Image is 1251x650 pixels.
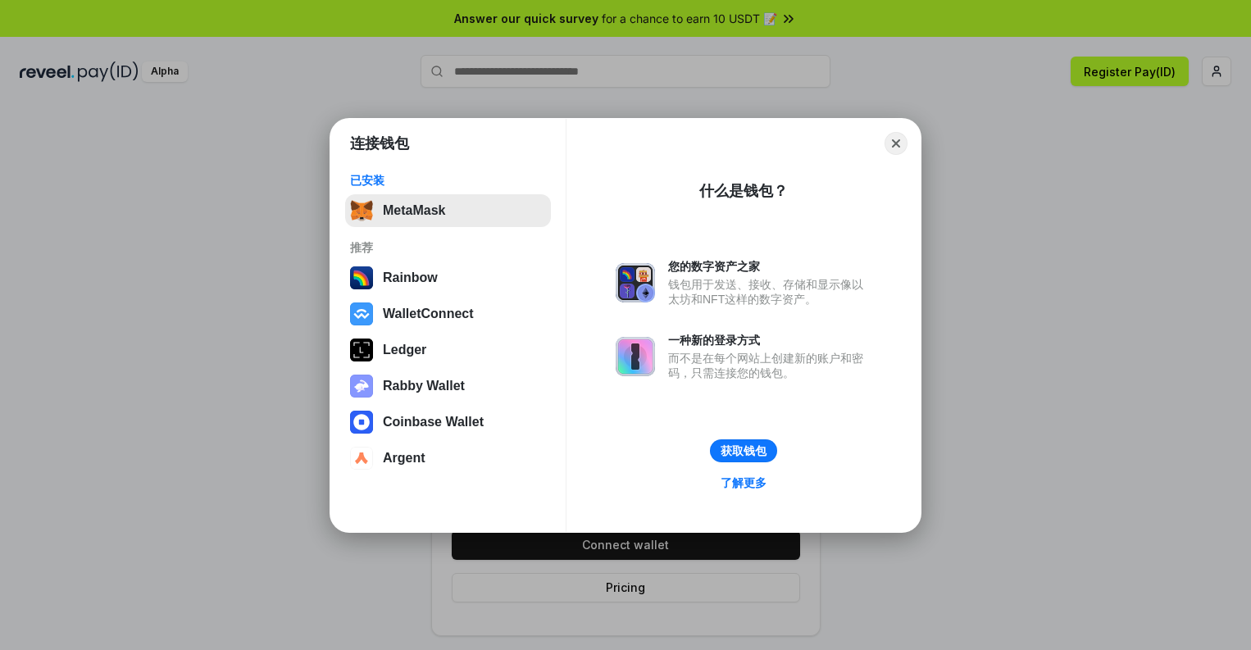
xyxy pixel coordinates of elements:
img: svg+xml,%3Csvg%20xmlns%3D%22http%3A%2F%2Fwww.w3.org%2F2000%2Fsvg%22%20fill%3D%22none%22%20viewBox... [616,263,655,302]
button: Rabby Wallet [345,370,551,402]
div: Rainbow [383,270,438,285]
div: Coinbase Wallet [383,415,484,430]
img: svg+xml,%3Csvg%20xmlns%3D%22http%3A%2F%2Fwww.w3.org%2F2000%2Fsvg%22%20fill%3D%22none%22%20viewBox... [350,375,373,398]
div: 一种新的登录方式 [668,333,871,348]
img: svg+xml,%3Csvg%20width%3D%2228%22%20height%3D%2228%22%20viewBox%3D%220%200%2028%2028%22%20fill%3D... [350,447,373,470]
img: svg+xml,%3Csvg%20xmlns%3D%22http%3A%2F%2Fwww.w3.org%2F2000%2Fsvg%22%20fill%3D%22none%22%20viewBox... [616,337,655,376]
div: 而不是在每个网站上创建新的账户和密码，只需连接您的钱包。 [668,351,871,380]
div: 已安装 [350,173,546,188]
img: svg+xml,%3Csvg%20fill%3D%22none%22%20height%3D%2233%22%20viewBox%3D%220%200%2035%2033%22%20width%... [350,199,373,222]
div: Argent [383,451,425,466]
button: Argent [345,442,551,475]
button: 获取钱包 [710,439,777,462]
img: svg+xml,%3Csvg%20width%3D%2228%22%20height%3D%2228%22%20viewBox%3D%220%200%2028%2028%22%20fill%3D... [350,302,373,325]
button: Rainbow [345,261,551,294]
div: 钱包用于发送、接收、存储和显示像以太坊和NFT这样的数字资产。 [668,277,871,307]
h1: 连接钱包 [350,134,409,153]
button: MetaMask [345,194,551,227]
button: Ledger [345,334,551,366]
div: MetaMask [383,203,445,218]
div: 您的数字资产之家 [668,259,871,274]
img: svg+xml,%3Csvg%20xmlns%3D%22http%3A%2F%2Fwww.w3.org%2F2000%2Fsvg%22%20width%3D%2228%22%20height%3... [350,339,373,361]
div: 什么是钱包？ [699,181,788,201]
div: Ledger [383,343,426,357]
img: svg+xml,%3Csvg%20width%3D%2228%22%20height%3D%2228%22%20viewBox%3D%220%200%2028%2028%22%20fill%3D... [350,411,373,434]
div: 推荐 [350,240,546,255]
button: Close [885,132,908,155]
div: 获取钱包 [721,443,767,458]
div: WalletConnect [383,307,474,321]
a: 了解更多 [711,472,776,493]
div: 了解更多 [721,475,767,490]
img: svg+xml,%3Csvg%20width%3D%22120%22%20height%3D%22120%22%20viewBox%3D%220%200%20120%20120%22%20fil... [350,266,373,289]
button: Coinbase Wallet [345,406,551,439]
div: Rabby Wallet [383,379,465,393]
button: WalletConnect [345,298,551,330]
